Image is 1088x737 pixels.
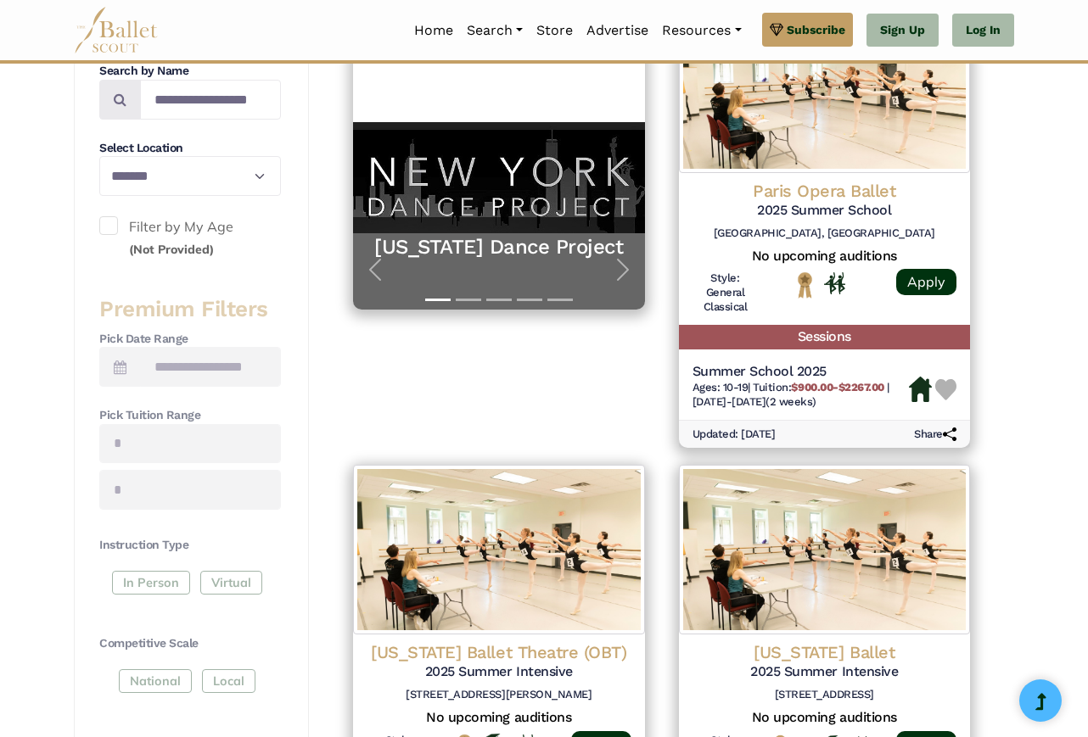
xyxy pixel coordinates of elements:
h4: [US_STATE] Ballet [693,641,957,663]
img: Heart [935,379,956,400]
h4: [US_STATE] Ballet Theatre (OBT) [367,641,631,663]
h6: | | [693,381,910,410]
h6: Updated: [DATE] [693,427,776,442]
a: Advertise [580,13,655,48]
h5: Sessions [679,325,971,349]
a: Resources [655,13,748,48]
button: Slide 4 [517,290,542,310]
img: gem.svg [770,20,783,39]
span: Ages: 10-19 [693,381,749,394]
a: Apply [896,269,956,295]
img: Logo [679,3,971,173]
small: (Not Provided) [129,242,214,257]
h5: 2025 Summer School [693,202,957,220]
label: Filter by My Age [99,216,281,260]
h4: Search by Name [99,63,281,80]
h4: Competitive Scale [99,635,281,652]
button: Slide 1 [425,290,451,310]
span: Tuition: [753,381,887,394]
b: $900.00-$2267.00 [791,381,883,394]
h5: No upcoming auditions [367,709,631,727]
img: National [794,271,816,298]
h5: 2025 Summer Intensive [693,663,957,681]
span: [DATE]-[DATE] (2 weeks) [693,395,816,408]
a: Sign Up [866,14,939,47]
h6: [STREET_ADDRESS] [693,688,957,702]
button: Slide 5 [547,290,573,310]
h3: Premium Filters [99,295,281,324]
h4: Paris Opera Ballet [693,180,957,202]
button: Slide 2 [456,290,481,310]
h5: No upcoming auditions [693,248,957,265]
h6: Style: General Classical [693,271,759,315]
h5: 2025 Summer Intensive [367,663,631,681]
h4: Select Location [99,140,281,157]
a: Search [460,13,530,48]
img: Logo [353,465,645,634]
a: Log In [952,14,1014,47]
span: Subscribe [787,20,845,39]
h4: Instruction Type [99,537,281,554]
a: Subscribe [762,13,853,47]
img: Housing Available [909,377,932,402]
h6: [GEOGRAPHIC_DATA], [GEOGRAPHIC_DATA] [693,226,957,241]
button: Slide 3 [486,290,512,310]
h6: Share [914,427,956,442]
a: Store [530,13,580,48]
input: Search by names... [140,80,281,120]
h4: Pick Date Range [99,331,281,348]
img: In Person [824,272,845,294]
h5: Summer School 2025 [693,363,910,381]
h4: Pick Tuition Range [99,407,281,424]
a: [US_STATE] Dance Project [370,234,628,260]
a: Home [407,13,460,48]
h5: No upcoming auditions [693,709,957,727]
img: Logo [679,465,971,634]
h6: [STREET_ADDRESS][PERSON_NAME] [367,688,631,702]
